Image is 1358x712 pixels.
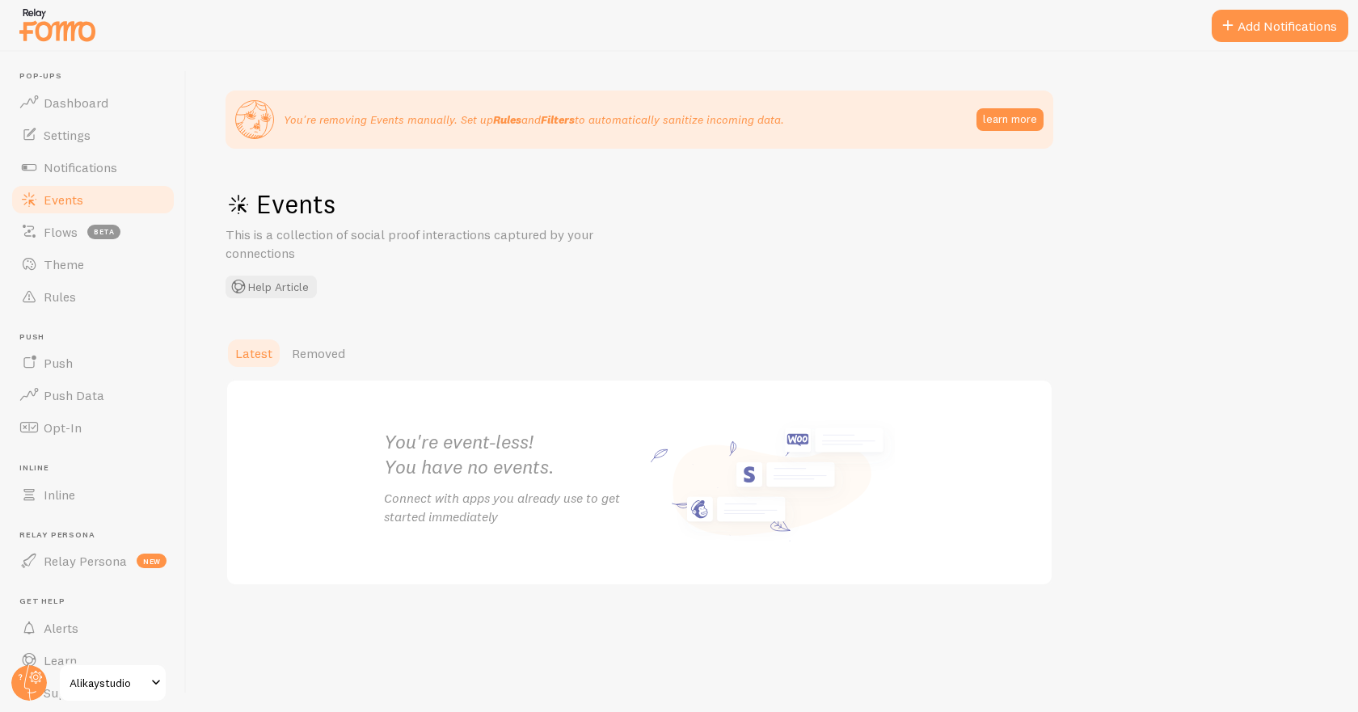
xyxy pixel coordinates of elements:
span: Push [19,332,176,343]
span: Notifications [44,159,117,175]
a: Latest [226,337,282,369]
a: Events [10,183,176,216]
span: Theme [44,256,84,272]
a: Removed [282,337,355,369]
span: Pop-ups [19,71,176,82]
p: You're removing Events manually. Set up and to automatically sanitize incoming data. [284,112,784,128]
span: Dashboard [44,95,108,111]
span: Removed [292,345,345,361]
a: Alikaystudio [58,664,167,702]
span: Settings [44,127,91,143]
button: Help Article [226,276,317,298]
span: Alerts [44,620,78,636]
span: Inline [19,463,176,474]
button: learn more [976,108,1044,131]
a: Inline [10,478,176,511]
a: Dashboard [10,86,176,119]
span: Alikaystudio [70,673,146,693]
a: Opt-In [10,411,176,444]
span: Push Data [44,387,104,403]
a: Relay Persona new [10,545,176,577]
a: Rules [10,280,176,313]
span: Events [44,192,83,208]
span: Relay Persona [19,530,176,541]
a: Alerts [10,612,176,644]
span: Rules [44,289,76,305]
p: Connect with apps you already use to get started immediately [384,489,639,526]
a: Settings [10,119,176,151]
span: new [137,554,167,568]
a: Push [10,347,176,379]
span: Get Help [19,596,176,607]
span: beta [87,225,120,239]
a: Notifications [10,151,176,183]
strong: Rules [493,112,521,127]
img: fomo-relay-logo-orange.svg [17,4,98,45]
h2: You're event-less! You have no events. [384,429,639,479]
p: This is a collection of social proof interactions captured by your connections [226,225,614,263]
h1: Events [226,187,711,221]
span: Latest [235,345,272,361]
span: Learn [44,652,77,668]
span: Inline [44,487,75,503]
span: Opt-In [44,419,82,436]
a: Push Data [10,379,176,411]
strong: Filters [541,112,575,127]
span: Relay Persona [44,553,127,569]
a: Flows beta [10,216,176,248]
span: Flows [44,224,78,240]
a: Theme [10,248,176,280]
span: Push [44,355,73,371]
a: Learn [10,644,176,676]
